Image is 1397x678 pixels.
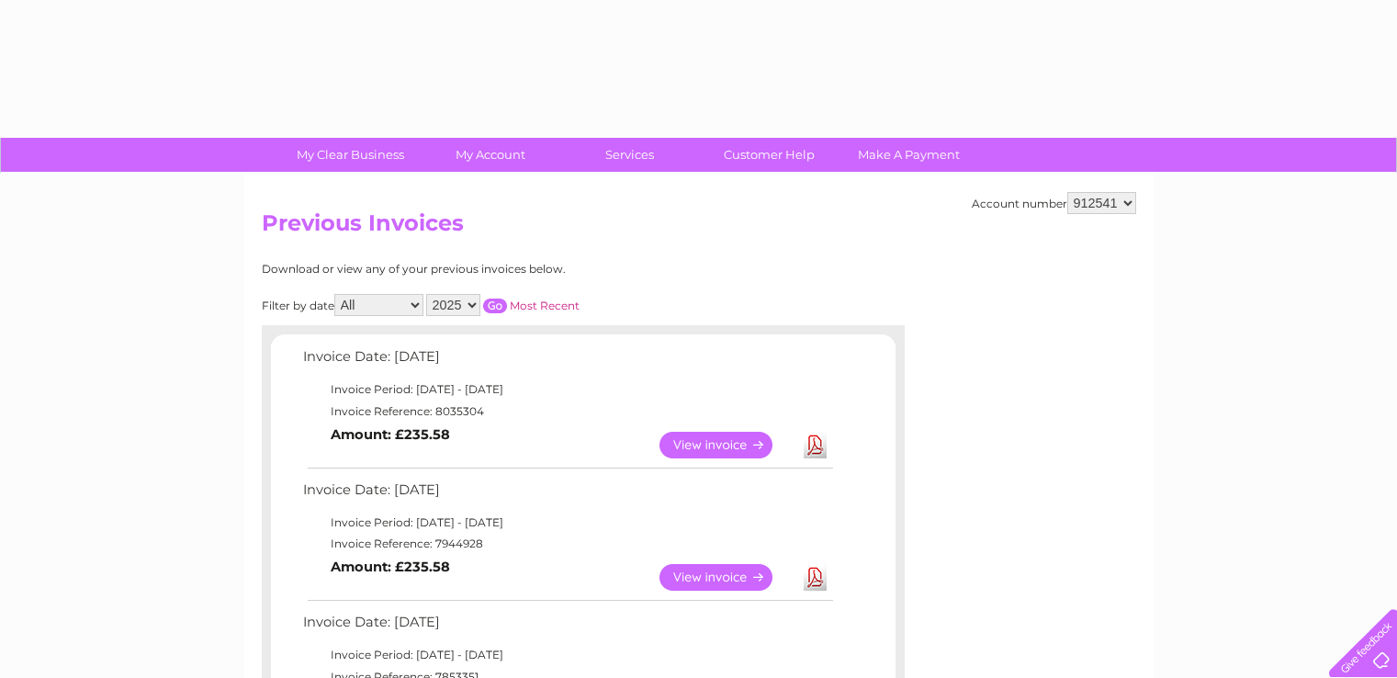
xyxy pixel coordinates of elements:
td: Invoice Date: [DATE] [299,610,836,644]
td: Invoice Period: [DATE] - [DATE] [299,379,836,401]
div: Filter by date [262,294,744,316]
a: My Clear Business [275,138,426,172]
td: Invoice Reference: 7944928 [299,533,836,555]
div: Account number [972,192,1136,214]
a: Most Recent [510,299,580,312]
td: Invoice Period: [DATE] - [DATE] [299,644,836,666]
td: Invoice Period: [DATE] - [DATE] [299,512,836,534]
b: Amount: £235.58 [331,426,450,443]
b: Amount: £235.58 [331,559,450,575]
a: My Account [414,138,566,172]
a: View [659,564,794,591]
a: View [659,432,794,458]
td: Invoice Reference: 8035304 [299,401,836,423]
a: Download [804,564,827,591]
td: Invoice Date: [DATE] [299,478,836,512]
a: Services [554,138,705,172]
h2: Previous Invoices [262,210,1136,245]
td: Invoice Date: [DATE] [299,345,836,379]
a: Make A Payment [833,138,985,172]
a: Customer Help [693,138,845,172]
a: Download [804,432,827,458]
div: Download or view any of your previous invoices below. [262,263,744,276]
